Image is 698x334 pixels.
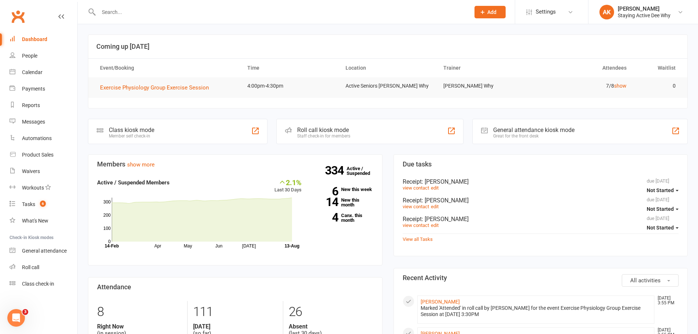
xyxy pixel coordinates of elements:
[421,305,651,318] div: Marked 'Attended' in roll call by [PERSON_NAME] for the event Exercise Physiology Group Exercise ...
[22,248,67,254] div: General attendance
[109,126,154,133] div: Class kiosk mode
[633,59,682,77] th: Waitlist
[422,197,469,204] span: : [PERSON_NAME]
[241,59,339,77] th: Time
[618,5,671,12] div: [PERSON_NAME]
[403,274,679,282] h3: Recent Activity
[274,178,302,186] div: 2.1%
[22,185,44,191] div: Workouts
[422,216,469,223] span: : [PERSON_NAME]
[422,178,469,185] span: : [PERSON_NAME]
[437,77,535,95] td: [PERSON_NAME] Why
[22,53,37,59] div: People
[437,59,535,77] th: Trainer
[22,218,48,224] div: What's New
[431,185,439,191] a: edit
[22,69,43,75] div: Calendar
[97,323,182,330] strong: Right Now
[22,168,40,174] div: Waivers
[10,31,77,48] a: Dashboard
[22,135,52,141] div: Automations
[9,7,27,26] a: Clubworx
[127,161,155,168] a: show more
[10,163,77,180] a: Waivers
[10,81,77,97] a: Payments
[289,301,373,323] div: 26
[347,161,379,181] a: 334Active / Suspended
[22,264,39,270] div: Roll call
[403,178,679,185] div: Receipt
[403,197,679,204] div: Receipt
[274,178,302,194] div: Last 30 Days
[431,204,439,209] a: edit
[96,7,465,17] input: Search...
[22,152,53,158] div: Product Sales
[647,184,679,197] button: Not Started
[109,133,154,139] div: Member self check-in
[633,77,682,95] td: 0
[297,126,350,133] div: Roll call kiosk mode
[421,299,460,305] a: [PERSON_NAME]
[647,206,674,212] span: Not Started
[647,221,679,234] button: Not Started
[535,77,633,95] td: 7/8
[40,201,46,207] span: 6
[403,185,429,191] a: view contact
[22,309,28,315] span: 3
[10,64,77,81] a: Calendar
[297,133,350,139] div: Staff check-in for members
[97,283,373,291] h3: Attendance
[22,36,47,42] div: Dashboard
[493,126,575,133] div: General attendance kiosk mode
[339,77,437,95] td: Active Seniors [PERSON_NAME] Why
[22,201,35,207] div: Tasks
[10,243,77,259] a: General attendance kiosk mode
[10,213,77,229] a: What's New
[241,77,339,95] td: 4:00pm-4:30pm
[100,83,214,92] button: Exercise Physiology Group Exercise Session
[647,202,679,216] button: Not Started
[10,259,77,276] a: Roll call
[403,161,679,168] h3: Due tasks
[97,301,182,323] div: 8
[487,9,496,15] span: Add
[493,133,575,139] div: Great for the front desk
[647,187,674,193] span: Not Started
[10,196,77,213] a: Tasks 6
[403,223,429,228] a: view contact
[618,12,671,19] div: Staying Active Dee Why
[313,213,373,223] a: 4Canx. this month
[22,119,45,125] div: Messages
[313,197,338,208] strong: 14
[313,212,338,223] strong: 4
[10,130,77,147] a: Automations
[313,186,338,197] strong: 6
[93,59,241,77] th: Event/Booking
[22,102,40,108] div: Reports
[289,323,373,330] strong: Absent
[193,323,277,330] strong: [DATE]
[474,6,506,18] button: Add
[10,180,77,196] a: Workouts
[10,147,77,163] a: Product Sales
[535,59,633,77] th: Attendees
[97,161,373,168] h3: Members
[7,309,25,327] iframe: Intercom live chat
[313,187,373,192] a: 6New this week
[647,225,674,231] span: Not Started
[10,48,77,64] a: People
[97,179,170,186] strong: Active / Suspended Members
[622,274,679,287] button: All activities
[22,86,45,92] div: Payments
[100,84,209,91] span: Exercise Physiology Group Exercise Session
[403,236,433,242] a: View all Tasks
[10,97,77,114] a: Reports
[599,5,614,19] div: AK
[10,114,77,130] a: Messages
[10,276,77,292] a: Class kiosk mode
[403,216,679,223] div: Receipt
[193,301,277,323] div: 111
[614,83,627,89] a: show
[431,223,439,228] a: edit
[96,43,679,50] h3: Coming up [DATE]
